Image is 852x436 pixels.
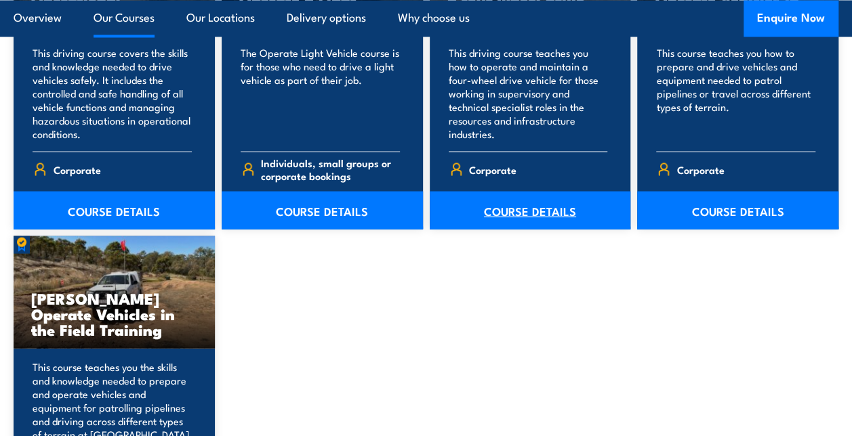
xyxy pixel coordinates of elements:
[430,191,631,229] a: COURSE DETAILS
[14,191,215,229] a: COURSE DETAILS
[222,191,423,229] a: COURSE DETAILS
[469,158,516,179] span: Corporate
[449,45,608,140] p: This driving course teaches you how to operate and maintain a four-wheel drive vehicle for those ...
[656,45,815,140] p: This course teaches you how to prepare and drive vehicles and equipment needed to patrol pipeline...
[54,158,101,179] span: Corporate
[261,156,399,181] span: Individuals, small groups or corporate bookings
[33,45,192,140] p: This driving course covers the skills and knowledge needed to drive vehicles safely. It includes ...
[241,45,400,140] p: The Operate Light Vehicle course is for those who need to drive a light vehicle as part of their ...
[637,191,838,229] a: COURSE DETAILS
[31,290,197,336] h3: [PERSON_NAME] Operate Vehicles in the Field Training
[677,158,725,179] span: Corporate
